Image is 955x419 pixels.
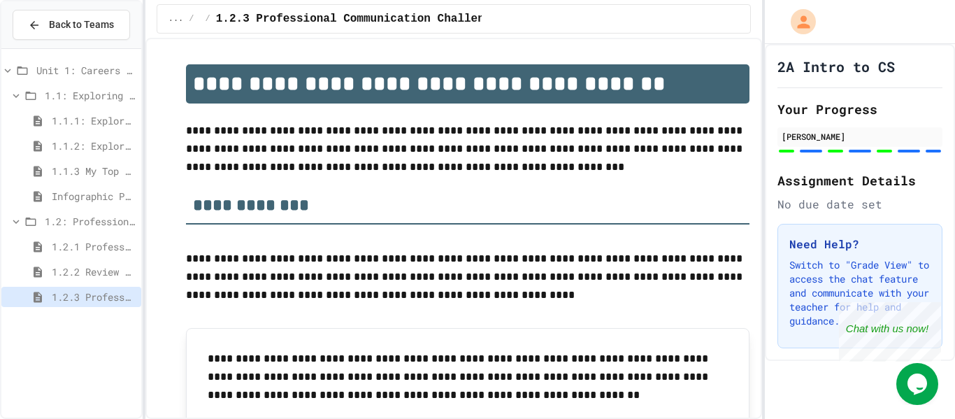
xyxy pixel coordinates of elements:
[777,57,895,76] h1: 2A Intro to CS
[49,17,114,32] span: Back to Teams
[789,258,931,328] p: Switch to "Grade View" to access the chat feature and communicate with your teacher for help and ...
[45,214,136,229] span: 1.2: Professional Communication
[13,10,130,40] button: Back to Teams
[839,302,941,362] iframe: chat widget
[52,264,136,279] span: 1.2.2 Review - Professional Communication
[52,290,136,304] span: 1.2.3 Professional Communication Challenge
[777,171,942,190] h2: Assignment Details
[168,13,184,24] span: ...
[206,13,210,24] span: /
[52,189,136,204] span: Infographic Project: Your favorite CS
[782,130,938,143] div: [PERSON_NAME]
[52,113,136,128] span: 1.1.1: Exploring CS Careers
[896,363,941,405] iframe: chat widget
[216,10,498,27] span: 1.2.3 Professional Communication Challenge
[52,139,136,153] span: 1.1.2: Exploring CS Careers - Review
[36,63,136,78] span: Unit 1: Careers & Professionalism
[777,99,942,119] h2: Your Progress
[776,6,819,38] div: My Account
[189,13,194,24] span: /
[789,236,931,253] h3: Need Help?
[777,196,942,213] div: No due date set
[45,88,136,103] span: 1.1: Exploring CS Careers
[52,164,136,178] span: 1.1.3 My Top 3 CS Careers!
[52,239,136,254] span: 1.2.1 Professional Communication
